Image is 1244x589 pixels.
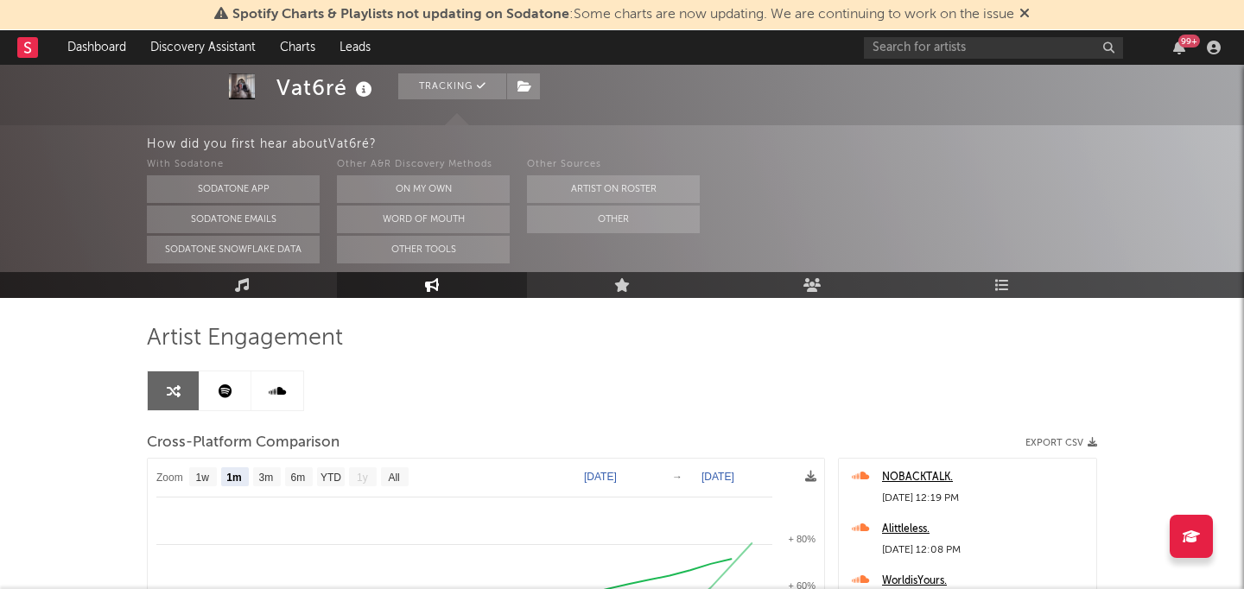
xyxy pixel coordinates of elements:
[398,73,506,99] button: Tracking
[337,206,510,233] button: Word Of Mouth
[226,472,241,484] text: 1m
[147,433,340,453] span: Cross-Platform Comparison
[527,155,700,175] div: Other Sources
[321,472,341,484] text: YTD
[388,472,399,484] text: All
[138,30,268,65] a: Discovery Assistant
[337,175,510,203] button: On My Own
[276,73,377,102] div: Vat6ré
[55,30,138,65] a: Dashboard
[1173,41,1185,54] button: 99+
[584,471,617,483] text: [DATE]
[268,30,327,65] a: Charts
[864,37,1123,59] input: Search for artists
[147,134,1244,155] div: How did you first hear about Vat6ré ?
[701,471,734,483] text: [DATE]
[232,8,569,22] span: Spotify Charts & Playlists not updating on Sodatone
[327,30,383,65] a: Leads
[147,206,320,233] button: Sodatone Emails
[147,175,320,203] button: Sodatone App
[291,472,306,484] text: 6m
[882,519,1088,540] a: Alittleless.
[672,471,682,483] text: →
[259,472,274,484] text: 3m
[156,472,183,484] text: Zoom
[882,467,1088,488] a: NOBACKTALK.
[882,488,1088,509] div: [DATE] 12:19 PM
[337,236,510,263] button: Other Tools
[232,8,1014,22] span: : Some charts are now updating. We are continuing to work on the issue
[147,155,320,175] div: With Sodatone
[147,236,320,263] button: Sodatone Snowflake Data
[527,175,700,203] button: Artist on Roster
[147,328,343,349] span: Artist Engagement
[1178,35,1200,47] div: 99 +
[1025,438,1097,448] button: Export CSV
[789,534,816,544] text: + 80%
[337,155,510,175] div: Other A&R Discovery Methods
[357,472,368,484] text: 1y
[1019,8,1030,22] span: Dismiss
[527,206,700,233] button: Other
[882,540,1088,560] div: [DATE] 12:08 PM
[196,472,210,484] text: 1w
